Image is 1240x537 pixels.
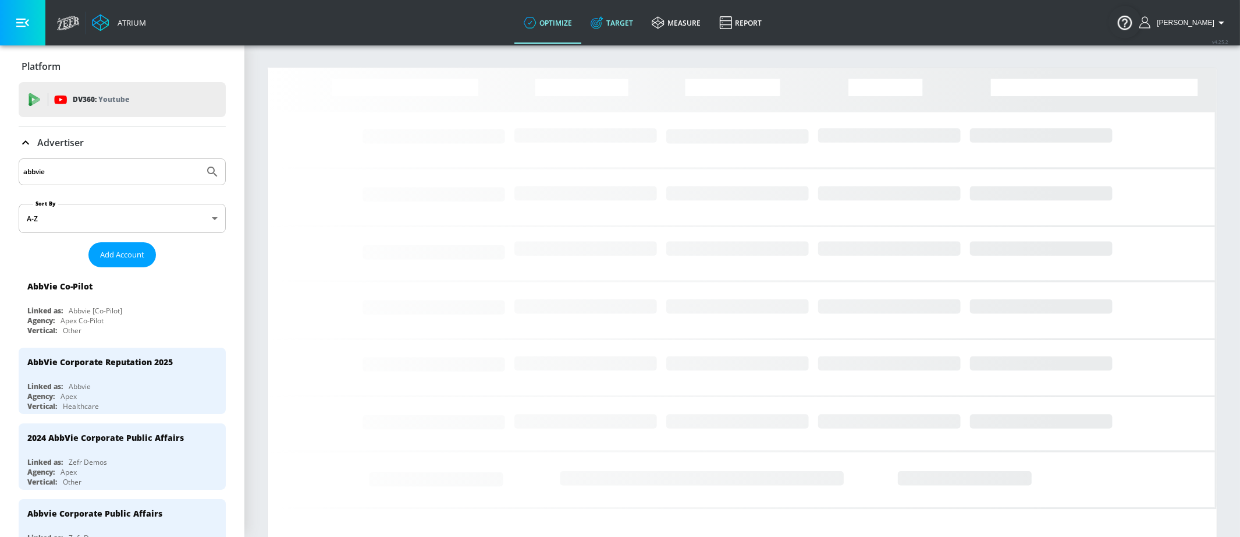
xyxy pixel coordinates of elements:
a: optimize [514,2,581,44]
div: Linked as: [27,381,63,391]
div: AbbVie Co-PilotLinked as:Abbvie [Co-Pilot]Agency:Apex Co-PilotVertical:Other [19,272,226,338]
div: AbbVie Corporate Reputation 2025Linked as:AbbvieAgency:ApexVertical:Healthcare [19,348,226,414]
div: Platform [19,50,226,83]
div: Advertiser [19,126,226,159]
div: Other [63,477,81,487]
div: Agency: [27,391,55,401]
button: Submit Search [200,159,225,185]
label: Sort By [33,200,58,207]
button: Open Resource Center [1108,6,1141,38]
div: 2024 AbbVie Corporate Public Affairs [27,432,184,443]
div: 2024 AbbVie Corporate Public AffairsLinked as:Zefr DemosAgency:ApexVertical:Other [19,423,226,490]
a: Atrium [92,14,146,31]
input: Search by name [23,164,200,179]
div: AbbVie Co-Pilot [27,281,93,292]
div: Healthcare [63,401,99,411]
div: Agency: [27,467,55,477]
div: Atrium [113,17,146,28]
button: [PERSON_NAME] [1139,16,1228,30]
a: Report [710,2,771,44]
p: Platform [22,60,61,73]
span: login as: yen.lopezgallardo@zefr.com [1152,19,1214,27]
div: Vertical: [27,401,57,411]
div: Agency: [27,316,55,326]
p: Youtube [98,93,129,105]
div: Zefr Demos [69,457,107,467]
div: Linked as: [27,457,63,467]
a: Target [581,2,642,44]
a: measure [642,2,710,44]
div: Apex Co-Pilot [61,316,104,326]
span: Add Account [100,248,144,262]
div: Linked as: [27,306,63,316]
p: Advertiser [37,136,84,149]
div: Apex [61,391,77,401]
div: Apex [61,467,77,477]
div: A-Z [19,204,226,233]
div: Abbvie [69,381,91,391]
div: Other [63,326,81,335]
button: Add Account [88,242,156,267]
p: DV360: [73,93,129,106]
div: Abbvie [Co-Pilot] [69,306,122,316]
div: Vertical: [27,477,57,487]
div: Vertical: [27,326,57,335]
div: AbbVie Corporate Reputation 2025 [27,356,173,368]
span: v 4.25.2 [1212,38,1228,45]
div: DV360: Youtube [19,82,226,117]
div: Abbvie Corporate Public Affairs [27,508,162,519]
